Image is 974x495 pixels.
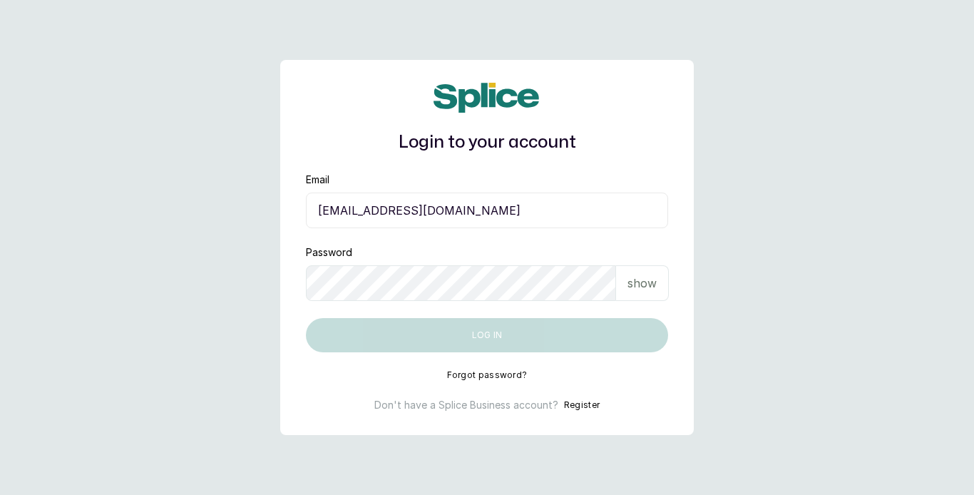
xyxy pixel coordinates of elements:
[306,130,668,155] h1: Login to your account
[447,369,528,381] button: Forgot password?
[306,318,668,352] button: Log in
[564,398,600,412] button: Register
[306,173,329,187] label: Email
[306,245,352,260] label: Password
[627,275,657,292] p: show
[306,193,668,228] input: email@acme.com
[374,398,558,412] p: Don't have a Splice Business account?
